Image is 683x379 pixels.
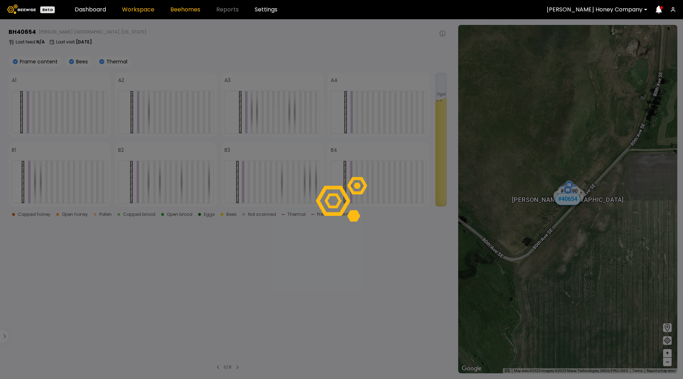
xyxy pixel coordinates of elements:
[40,6,55,13] div: Beta
[7,5,36,14] img: Beewise logo
[170,7,200,12] a: Beehomes
[75,7,106,12] a: Dashboard
[255,7,277,12] a: Settings
[122,7,154,12] a: Workspace
[216,7,239,12] span: Reports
